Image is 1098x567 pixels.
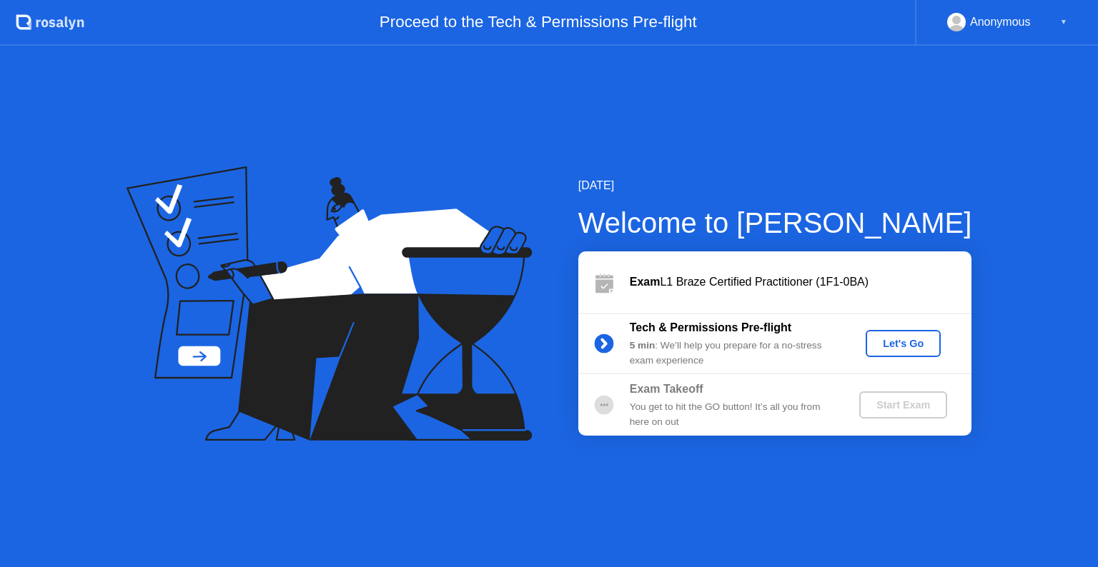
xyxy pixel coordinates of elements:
div: Anonymous [970,13,1031,31]
b: Exam [630,276,661,288]
div: Welcome to [PERSON_NAME] [578,201,972,244]
b: Exam Takeoff [630,383,703,395]
div: L1 Braze Certified Practitioner (1F1-0BA) [630,274,971,291]
div: : We’ll help you prepare for a no-stress exam experience [630,338,836,368]
b: Tech & Permissions Pre-flight [630,321,791,333]
div: ▼ [1060,13,1067,31]
button: Let's Go [866,330,941,357]
b: 5 min [630,340,656,351]
div: [DATE] [578,177,972,194]
button: Start Exam [859,391,947,418]
div: Start Exam [865,399,941,411]
div: You get to hit the GO button! It’s all you from here on out [630,400,836,429]
div: Let's Go [871,338,935,349]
